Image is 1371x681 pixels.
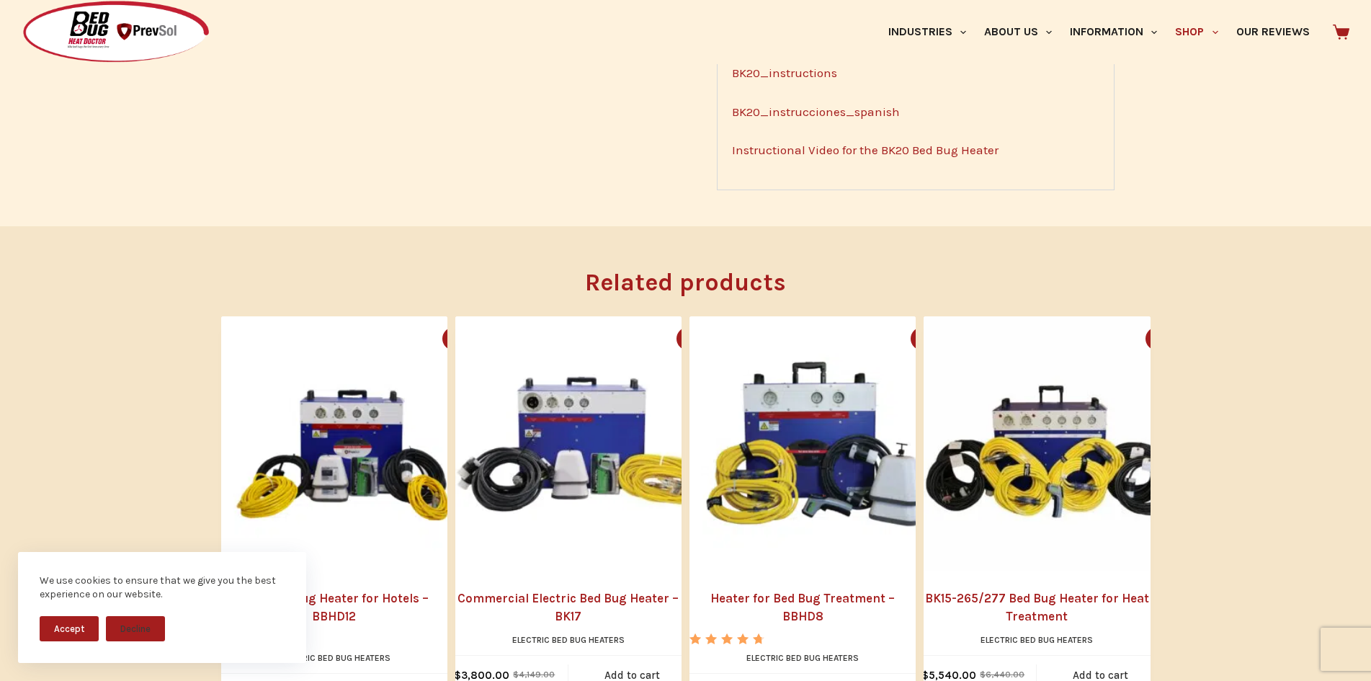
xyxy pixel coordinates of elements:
a: Electric Bed Bug Heaters [981,635,1093,645]
span: $ [980,669,986,680]
span: $ [513,669,519,680]
bdi: 6,440.00 [980,669,1024,680]
button: Decline [106,616,165,641]
a: BK20_instrucciones_spanish [732,104,900,119]
button: Open LiveChat chat widget [12,6,55,49]
a: Instructional Video for the BK20 Bed Bug Heater [732,143,999,157]
button: Accept [40,616,99,641]
a: Electric Bed Bug Heaters [512,635,625,645]
a: Heater for Bed Bug Treatment - BBHD8 [689,316,944,571]
a: Commercial Electric Bed Bug Heater - BK17 [455,316,710,571]
bdi: 4,149.00 [513,669,555,680]
div: Instructions [718,51,1113,190]
a: Electric Bed Bug Heaters [746,653,859,663]
a: Heater for Bed Bug Treatment – BBHD8 [689,589,916,626]
a: BK15-265/277 Bed Bug Heater for Heat Treatment [924,589,1150,626]
div: Rated 4.67 out of 5 [689,633,767,644]
button: Quick view toggle [911,327,934,350]
a: Best Bed Bug Heater for Hotels - BBHD12 [221,316,476,571]
a: Electric Bed Bug Heaters [278,653,390,663]
button: Quick view toggle [442,327,465,350]
button: Quick view toggle [1146,327,1169,350]
a: Best Bed Bug Heater for Hotels – BBHD12 [221,589,447,626]
button: Quick view toggle [676,327,700,350]
a: BK15-265/277 Bed Bug Heater for Heat Treatment [924,316,1179,571]
div: We use cookies to ensure that we give you the best experience on our website. [40,574,285,602]
a: BK20_instructions [732,66,837,80]
span: Rated out of 5 [689,633,762,677]
h2: Related products [221,264,1151,301]
a: Commercial Electric Bed Bug Heater – BK17 [455,589,682,626]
